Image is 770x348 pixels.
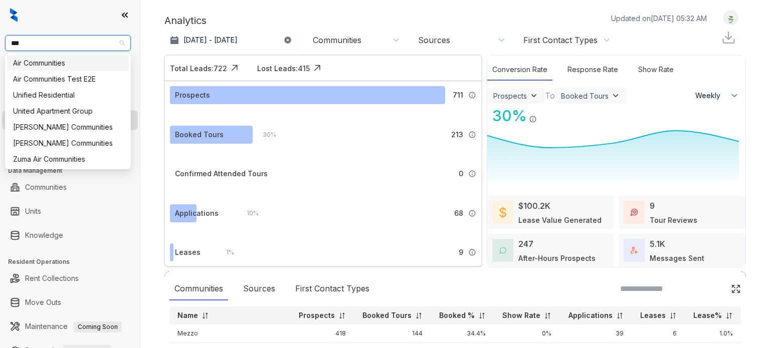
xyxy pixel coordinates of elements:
td: 1.0% [685,324,741,343]
img: sorting [338,312,346,319]
td: 418 [290,324,353,343]
td: 144 [354,324,431,343]
span: 9 [459,247,463,258]
img: Click Icon [537,106,552,121]
span: 213 [451,129,463,140]
div: Unified Residential [7,87,129,103]
div: [PERSON_NAME] Communities [13,138,123,149]
div: Confirmed Attended Tours [175,168,268,179]
div: 30 % [487,105,527,127]
div: 30 % [253,129,276,140]
div: Leases [175,247,201,258]
p: Analytics [164,13,207,28]
p: Name [177,310,198,320]
li: Communities [2,177,138,197]
a: Rent Collections [25,268,79,288]
td: 39 [559,324,631,343]
p: Booked Tours [362,310,412,320]
div: Show Rate [633,59,679,81]
div: Villa Serena Communities [7,135,129,151]
p: Leases [640,310,666,320]
div: Zuma Air Communities [7,151,129,167]
a: Knowledge [25,225,63,245]
div: Villa Serena Communities [7,119,129,135]
img: Info [529,115,537,123]
img: Info [468,209,476,217]
div: $100.2K [518,200,550,212]
img: Click Icon [731,284,741,294]
img: sorting [202,312,209,319]
p: Applications [568,310,613,320]
img: sorting [478,312,486,319]
img: AfterHoursConversations [499,247,506,254]
img: sorting [669,312,677,319]
li: Move Outs [2,292,138,312]
div: Response Rate [562,59,623,81]
li: Knowledge [2,225,138,245]
img: sorting [616,312,624,319]
div: Applications [175,208,219,219]
div: 5.1K [650,238,665,250]
p: [DATE] - [DATE] [183,35,238,45]
span: 711 [453,90,463,101]
img: sorting [415,312,423,319]
div: Communities [313,35,361,46]
div: [PERSON_NAME] Communities [13,122,123,133]
div: Air Communities [13,58,123,69]
img: ViewFilterArrow [529,91,539,101]
span: Coming Soon [74,321,122,332]
img: TotalFum [631,247,638,254]
img: Click Icon [227,61,242,76]
div: 1 % [216,247,234,258]
div: Lost Leads: 415 [257,63,310,74]
div: Lease Value Generated [518,215,602,225]
td: 0% [494,324,559,343]
div: Prospects [175,90,210,101]
li: Units [2,201,138,221]
div: Zuma Air Communities [13,154,123,165]
p: Show Rate [502,310,540,320]
div: Unified Residential [13,90,123,101]
img: Info [468,248,476,256]
li: Leads [2,67,138,87]
div: Messages Sent [650,253,704,263]
img: sorting [544,312,551,319]
div: Booked Tours [175,129,224,140]
div: Sources [238,277,280,300]
img: UserAvatar [724,13,738,23]
div: First Contact Types [290,277,374,300]
img: LeaseValue [499,206,506,218]
a: Units [25,201,41,221]
div: Sources [418,35,450,46]
img: Info [468,131,476,139]
div: To [545,90,555,102]
div: 9 [650,200,655,212]
div: 247 [518,238,533,250]
img: TourReviews [631,209,638,216]
div: Tour Reviews [650,215,697,225]
td: Mezzo [169,324,290,343]
div: Booked Tours [561,92,609,100]
div: United Apartment Group [13,106,123,117]
img: sorting [725,312,733,319]
p: Booked % [439,310,475,320]
img: ViewFilterArrow [611,91,621,101]
img: Info [468,170,476,178]
div: Conversion Rate [487,59,552,81]
div: Air Communities [7,55,129,71]
button: Weekly [689,87,745,105]
div: Air Communities Test E2E [7,71,129,87]
img: logo [10,8,18,22]
p: Prospects [299,310,335,320]
a: Move Outs [25,292,61,312]
img: SearchIcon [710,284,718,293]
td: 34.4% [431,324,494,343]
h3: Resident Operations [8,257,140,266]
div: Communities [169,277,228,300]
span: Weekly [695,91,726,101]
div: Prospects [493,92,527,100]
div: Air Communities Test E2E [13,74,123,85]
img: Info [468,91,476,99]
li: Maintenance [2,316,138,336]
button: [DATE] - [DATE] [164,31,300,49]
